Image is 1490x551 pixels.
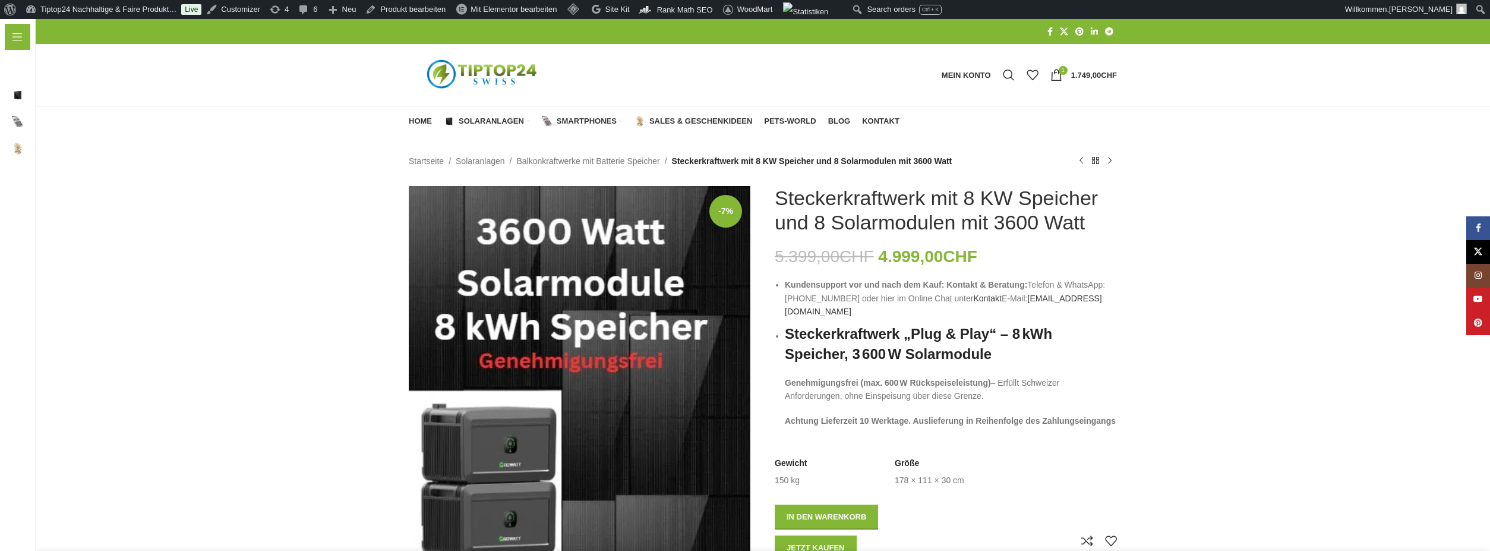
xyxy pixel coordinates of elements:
a: Solaranlagen [456,155,505,168]
td: 150 kg [775,475,800,487]
a: Pinterest Social Link [1072,24,1087,40]
span: Steckerkraftwerk mit 8 KW Speicher und 8 Solarmodulen mit 3600 Watt [672,155,952,168]
a: Logo der Website [409,70,557,79]
a: X Social Link [1056,24,1072,40]
span: CHF [1101,71,1117,80]
img: Sales & Geschenkideen [634,116,645,127]
span: CHF [943,247,977,266]
h2: Steckerkraftwerk „Plug & Play“ – 8 kWh Speicher, 3 600 W Solarmodule [785,324,1117,364]
a: Blog [828,109,851,133]
span: Größe [895,458,919,470]
li: Telefon & WhatsApp: [PHONE_NUMBER] oder hier im Online Chat unter E-Mail: [785,278,1117,318]
a: Solaranlagen [444,109,530,133]
span: Sales & Geschenkideen [649,117,752,126]
a: Home [409,109,432,133]
bdi: 4.999,00 [878,247,977,266]
span: Home [409,117,432,126]
span: -7% [709,195,742,228]
a: Mein Konto [936,63,997,87]
img: Solaranlagen [444,116,454,127]
img: Aufrufe der letzten 48 Stunden. Klicke hier für weitere Jetpack-Statistiken. [783,2,828,21]
a: YouTube Social Link [1466,288,1490,311]
a: Balkonkraftwerke mit Batterie Speicher [516,155,659,168]
span: 1 [1059,66,1068,75]
span: Ctrl + K [922,7,939,12]
span: Mit Elementor bearbeiten [471,5,557,14]
a: Kontakt [862,109,899,133]
a: Sales & Geschenkideen [634,109,752,133]
a: Telegram Social Link [1101,24,1117,40]
h1: Steckerkraftwerk mit 8 KW Speicher und 8 Solarmodulen mit 3600 Watt [775,186,1117,235]
strong: Achtung Lieferzeit 10 Werktage. Auslieferung in Reihenfolge des Zahlungseingangs [785,416,1116,426]
p: – Erfüllt Schweizer Anforderungen, ohne Einspeisung über diese Grenze. [785,376,1117,403]
a: [EMAIL_ADDRESS][DOMAIN_NAME] [785,294,1102,316]
a: Instagram Social Link [1466,264,1490,288]
a: Facebook Social Link [1466,216,1490,240]
td: 178 × 111 × 30 cm [895,475,964,487]
a: 1 1.749,00CHF [1044,63,1123,87]
a: Suche [997,63,1021,87]
a: Vorheriges Produkt [1074,154,1088,168]
strong: Kontakt & Beratung: [946,280,1027,289]
span: Gewicht [775,458,807,470]
a: LinkedIn Social Link [1087,24,1101,40]
span: Site Kit [605,5,630,14]
span: Kontakt [862,117,899,126]
span: CHF [839,247,874,266]
span: Pets-World [764,117,816,126]
a: Kontakt [973,294,1001,303]
span: [PERSON_NAME] [1389,5,1453,14]
a: Startseite [409,155,444,168]
span: Rank Math SEO [657,5,713,14]
a: X Social Link [1466,240,1490,264]
span: Solaranlagen [459,117,524,126]
button: In den Warenkorb [775,505,878,530]
span: Smartphones [557,117,617,126]
table: Produktdetails [775,458,1117,487]
a: Pinterest Social Link [1466,311,1490,335]
a: Smartphones [542,109,623,133]
div: Meine Wunschliste [1021,63,1044,87]
strong: Kundensupport vor und nach dem Kauf: [785,280,944,289]
a: Live [181,4,201,15]
a: Nächstes Produkt [1103,154,1117,168]
div: Hauptnavigation [403,109,905,133]
img: Smartphones [542,116,553,127]
strong: Genehmigungsfrei (max. 600 W Rückspeiseleistung) [785,378,991,388]
a: Pets-World [764,109,816,133]
span: Mein Konto [942,71,991,79]
a: Facebook Social Link [1044,24,1056,40]
span: Blog [828,117,851,126]
bdi: 5.399,00 [775,247,874,266]
bdi: 1.749,00 [1071,71,1117,80]
nav: Breadcrumb [409,155,952,168]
